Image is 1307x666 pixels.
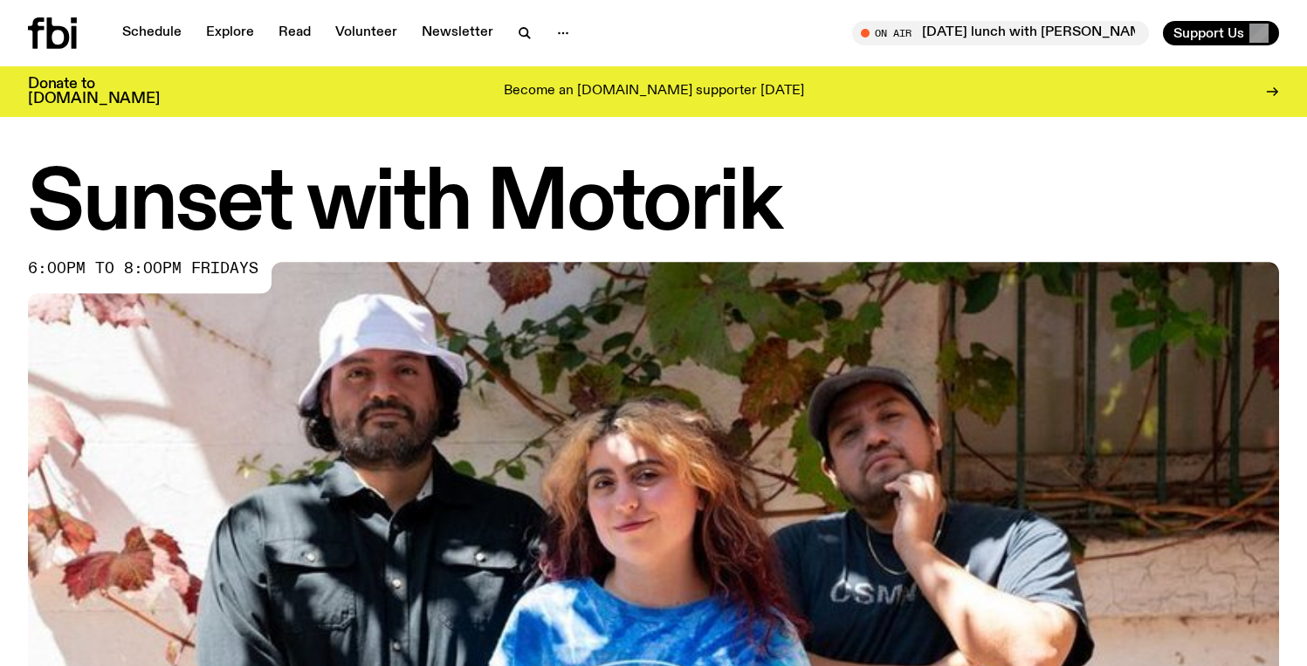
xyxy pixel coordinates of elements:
h3: Donate to [DOMAIN_NAME] [28,77,160,106]
a: Newsletter [411,21,504,45]
a: Read [268,21,321,45]
a: Explore [196,21,265,45]
p: Become an [DOMAIN_NAME] supporter [DATE] [504,84,804,100]
button: On Air[DATE] lunch with [PERSON_NAME]! [852,21,1149,45]
span: Support Us [1173,25,1244,41]
a: Volunteer [325,21,408,45]
h1: Sunset with Motorik [28,166,1279,244]
a: Schedule [112,21,192,45]
button: Support Us [1163,21,1279,45]
span: 6:00pm to 8:00pm fridays [28,262,258,276]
